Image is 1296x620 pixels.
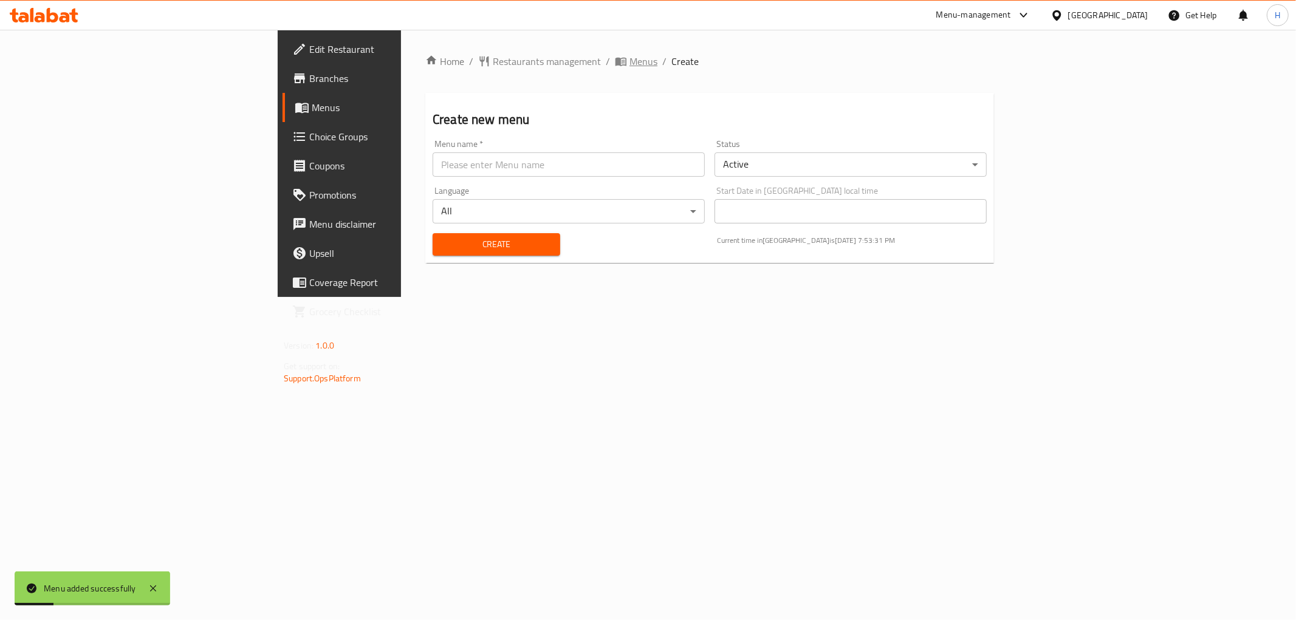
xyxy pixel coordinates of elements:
[283,64,494,93] a: Branches
[315,338,334,353] span: 1.0.0
[493,54,601,69] span: Restaurants management
[615,54,657,69] a: Menus
[442,237,550,252] span: Create
[425,54,994,69] nav: breadcrumb
[309,246,484,261] span: Upsell
[1275,9,1280,22] span: H
[309,158,484,173] span: Coupons
[478,54,601,69] a: Restaurants management
[309,275,484,290] span: Coverage Report
[44,582,136,595] div: Menu added successfully
[309,304,484,319] span: Grocery Checklist
[309,71,484,86] span: Branches
[283,239,494,268] a: Upsell
[433,152,705,177] input: Please enter Menu name
[715,152,987,177] div: Active
[309,217,484,231] span: Menu disclaimer
[1068,9,1148,22] div: [GEOGRAPHIC_DATA]
[433,111,987,129] h2: Create new menu
[671,54,699,69] span: Create
[433,233,560,256] button: Create
[309,188,484,202] span: Promotions
[717,235,987,246] p: Current time in [GEOGRAPHIC_DATA] is [DATE] 7:53:31 PM
[283,180,494,210] a: Promotions
[312,100,484,115] span: Menus
[309,42,484,56] span: Edit Restaurant
[283,151,494,180] a: Coupons
[283,210,494,239] a: Menu disclaimer
[662,54,667,69] li: /
[283,268,494,297] a: Coverage Report
[283,297,494,326] a: Grocery Checklist
[283,35,494,64] a: Edit Restaurant
[284,370,361,386] a: Support.OpsPlatform
[629,54,657,69] span: Menus
[283,122,494,151] a: Choice Groups
[309,129,484,144] span: Choice Groups
[606,54,610,69] li: /
[284,338,314,353] span: Version:
[936,8,1011,22] div: Menu-management
[433,199,705,223] div: All
[284,358,340,374] span: Get support on:
[283,93,494,122] a: Menus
